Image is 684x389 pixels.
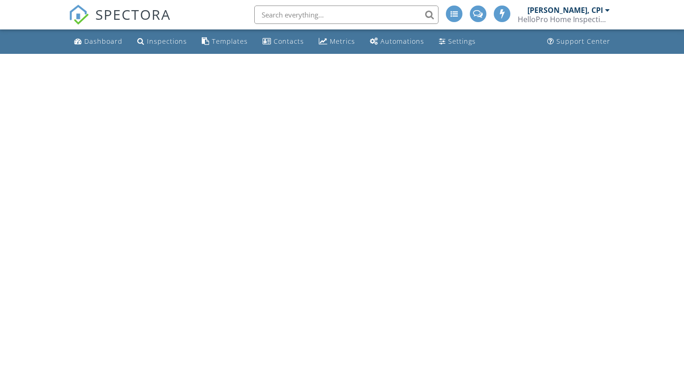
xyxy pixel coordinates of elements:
[448,37,476,46] div: Settings
[366,33,428,50] a: Automations (Advanced)
[315,33,359,50] a: Metrics
[274,37,304,46] div: Contacts
[544,33,614,50] a: Support Center
[198,33,251,50] a: Templates
[254,6,438,24] input: Search everything...
[69,12,171,32] a: SPECTORA
[134,33,191,50] a: Inspections
[435,33,479,50] a: Settings
[70,33,126,50] a: Dashboard
[380,37,424,46] div: Automations
[556,37,610,46] div: Support Center
[95,5,171,24] span: SPECTORA
[147,37,187,46] div: Inspections
[259,33,308,50] a: Contacts
[84,37,123,46] div: Dashboard
[212,37,248,46] div: Templates
[518,15,610,24] div: HelloPro Home Inspections LLC
[69,5,89,25] img: The Best Home Inspection Software - Spectora
[527,6,603,15] div: [PERSON_NAME], CPI
[330,37,355,46] div: Metrics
